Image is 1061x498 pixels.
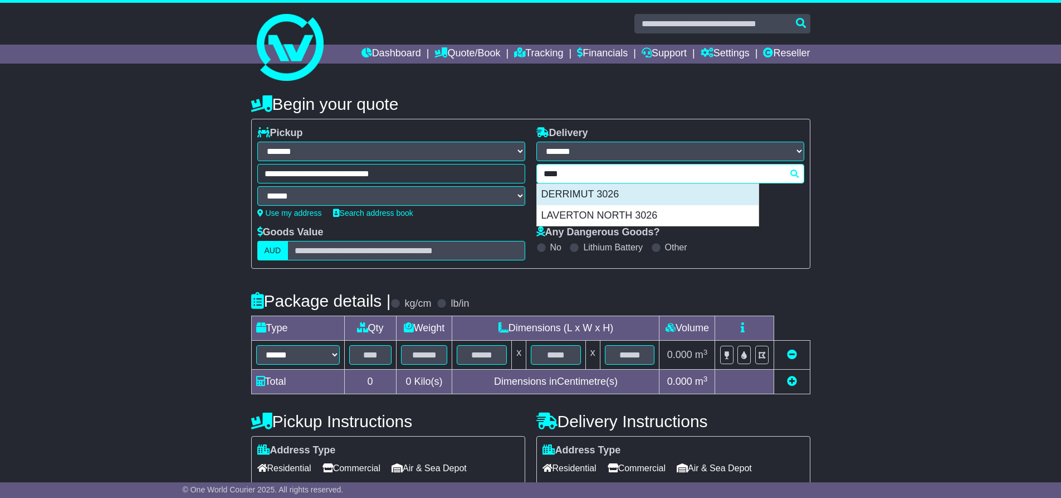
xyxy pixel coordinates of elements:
[257,241,289,260] label: AUD
[257,127,303,139] label: Pickup
[667,376,692,387] span: 0.000
[537,205,759,226] div: LAVERTON NORTH 3026
[183,485,344,494] span: © One World Courier 2025. All rights reserved.
[677,460,752,477] span: Air & Sea Depot
[452,316,659,341] td: Dimensions (L x W x H)
[542,460,596,477] span: Residential
[251,95,810,113] h4: Begin your quote
[451,298,469,310] label: lb/in
[695,376,708,387] span: m
[787,349,797,360] a: Remove this item
[763,45,810,64] a: Reseller
[514,45,563,64] a: Tracking
[257,444,336,457] label: Address Type
[452,370,659,394] td: Dimensions in Centimetre(s)
[536,164,804,183] typeahead: Please provide city
[512,341,526,370] td: x
[251,292,391,310] h4: Package details |
[344,370,396,394] td: 0
[396,316,452,341] td: Weight
[703,375,708,383] sup: 3
[642,45,687,64] a: Support
[537,184,759,205] div: DERRIMUT 3026
[251,412,525,431] h4: Pickup Instructions
[257,460,311,477] span: Residential
[542,444,621,457] label: Address Type
[251,316,344,341] td: Type
[257,209,322,217] a: Use my address
[787,376,797,387] a: Add new item
[251,370,344,394] td: Total
[550,242,561,253] label: No
[536,226,660,239] label: Any Dangerous Goods?
[434,45,500,64] a: Quote/Book
[608,460,666,477] span: Commercial
[703,348,708,356] sup: 3
[392,460,467,477] span: Air & Sea Depot
[361,45,421,64] a: Dashboard
[665,242,687,253] label: Other
[667,349,692,360] span: 0.000
[344,316,396,341] td: Qty
[536,412,810,431] h4: Delivery Instructions
[701,45,750,64] a: Settings
[536,127,588,139] label: Delivery
[404,298,431,310] label: kg/cm
[322,460,380,477] span: Commercial
[257,226,324,239] label: Goods Value
[405,376,411,387] span: 0
[583,242,643,253] label: Lithium Battery
[333,209,413,217] a: Search address book
[659,316,715,341] td: Volume
[577,45,628,64] a: Financials
[585,341,600,370] td: x
[396,370,452,394] td: Kilo(s)
[695,349,708,360] span: m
